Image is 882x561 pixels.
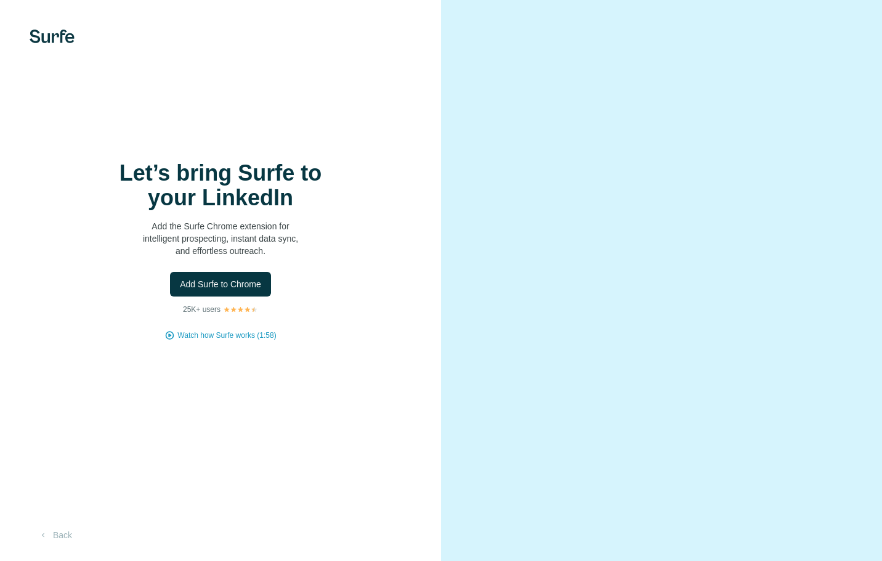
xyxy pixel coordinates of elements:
[97,161,344,210] h1: Let’s bring Surfe to your LinkedIn
[183,304,220,315] p: 25K+ users
[223,306,258,313] img: Rating Stars
[30,524,81,546] button: Back
[177,330,276,341] button: Watch how Surfe works (1:58)
[30,30,75,43] img: Surfe's logo
[170,272,271,297] button: Add Surfe to Chrome
[180,278,261,290] span: Add Surfe to Chrome
[97,220,344,257] p: Add the Surfe Chrome extension for intelligent prospecting, instant data sync, and effortless out...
